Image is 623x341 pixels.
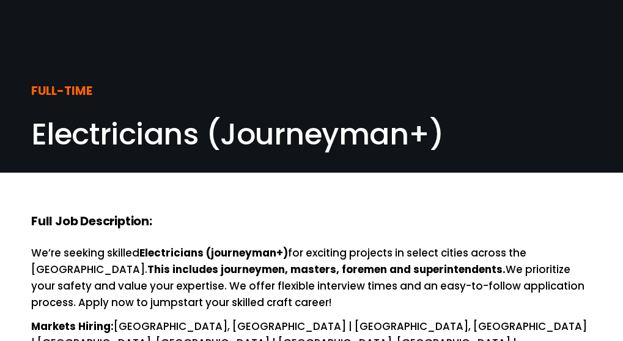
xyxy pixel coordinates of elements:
[31,319,114,334] strong: Markets Hiring:
[139,245,288,260] strong: Electricians (journeyman+)
[31,113,444,155] span: Electricians (Journeyman+)
[147,262,506,277] strong: This includes journeymen, masters, foremen and superintendents.
[31,83,92,99] strong: FULL-TIME
[31,245,592,311] p: We’re seeking skilled for exciting projects in select cities across the [GEOGRAPHIC_DATA]. We pri...
[31,213,152,230] strong: Full Job Description:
